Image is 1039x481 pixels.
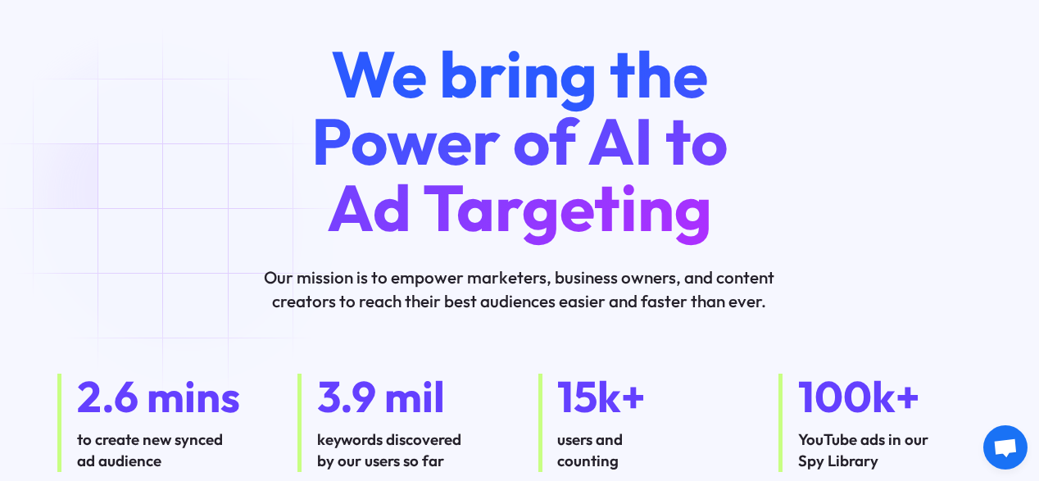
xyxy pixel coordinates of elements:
div: 3.9 mil [317,374,501,420]
div: to create new synced ad audience [77,429,261,472]
div: 100k+ [798,374,982,420]
span: We bring the Power of AI to Ad Targeting [311,33,728,248]
div: 15k+ [557,374,741,420]
div: users and counting [557,429,741,472]
div: keywords discovered by our users so far [317,429,501,472]
div: YouTube ads in our Spy Library [798,429,982,472]
div: 2.6 mins [77,374,261,420]
a: Open chat [983,425,1028,470]
p: Our mission is to empower marketers, business owners, and content creators to reach their best au... [243,265,797,311]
